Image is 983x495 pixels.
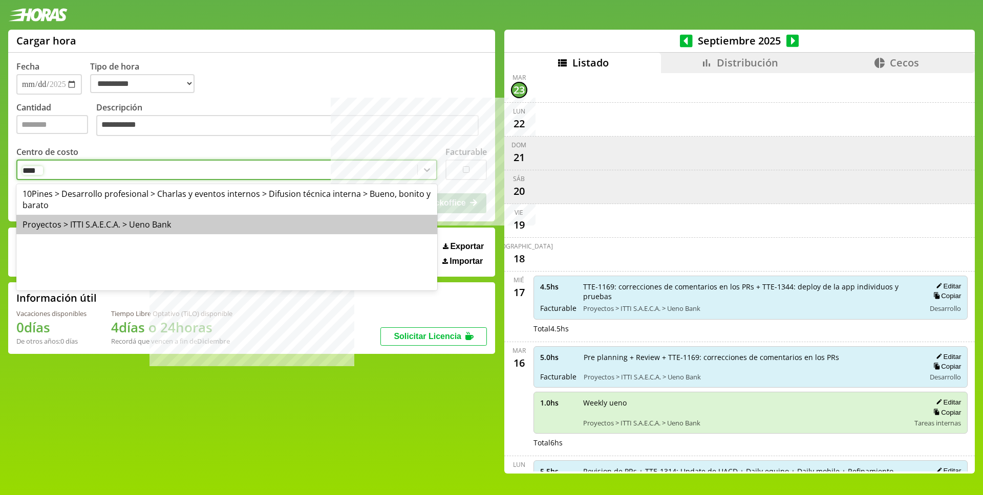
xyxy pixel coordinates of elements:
[16,184,437,215] div: 10Pines > Desarrollo profesional > Charlas y eventos internos > Difusion técnica interna > Bueno,...
[511,141,526,149] div: dom
[933,398,961,407] button: Editar
[930,372,961,381] span: Desarrollo
[540,352,576,362] span: 5.0 hs
[511,355,527,371] div: 16
[933,352,961,361] button: Editar
[90,74,195,93] select: Tipo de hora
[512,73,526,82] div: mar
[512,346,526,355] div: mar
[511,183,527,199] div: 20
[111,318,232,336] h1: 4 días o 24 horas
[933,282,961,290] button: Editar
[504,73,975,472] div: scrollable content
[96,102,487,139] label: Descripción
[90,61,203,95] label: Tipo de hora
[930,304,961,313] span: Desarrollo
[111,336,232,346] div: Recordá que vencen a fin de
[450,257,483,266] span: Importar
[197,336,230,346] b: Diciembre
[16,318,87,336] h1: 0 días
[8,8,68,21] img: logotipo
[380,327,487,346] button: Solicitar Licencia
[16,115,88,134] input: Cantidad
[583,398,908,408] span: Weekly ueno
[485,242,553,251] div: [DEMOGRAPHIC_DATA]
[584,372,918,381] span: Proyectos > ITTI S.A.E.C.A. > Ueno Bank
[394,332,461,341] span: Solicitar Licencia
[513,460,525,469] div: lun
[540,398,576,408] span: 1.0 hs
[513,107,525,116] div: lun
[515,208,523,217] div: vie
[445,146,487,157] label: Facturable
[890,56,919,70] span: Cecos
[572,56,609,70] span: Listado
[583,466,918,486] span: Revision de PRs + TTE-1314: Update de UACD + Daily equipo + Daily mobile + Refinamiento mobile
[513,174,525,183] div: sáb
[450,242,484,251] span: Exportar
[914,418,961,427] span: Tareas internas
[511,82,527,98] div: 23
[933,466,961,475] button: Editar
[540,303,576,313] span: Facturable
[16,336,87,346] div: De otros años: 0 días
[583,418,908,427] span: Proyectos > ITTI S.A.E.C.A. > Ueno Bank
[16,215,437,234] div: Proyectos > ITTI S.A.E.C.A. > Ueno Bank
[584,352,918,362] span: Pre planning + Review + TTE-1169: correcciones de comentarios en los PRs
[16,102,96,139] label: Cantidad
[540,282,576,291] span: 4.5 hs
[533,324,968,333] div: Total 4.5 hs
[16,146,78,157] label: Centro de costo
[511,469,527,485] div: 15
[930,291,961,300] button: Copiar
[511,116,527,132] div: 22
[693,34,786,48] span: Septiembre 2025
[16,309,87,318] div: Vacaciones disponibles
[540,372,576,381] span: Facturable
[111,309,232,318] div: Tiempo Libre Optativo (TiLO) disponible
[583,282,918,301] span: TTE-1169: correcciones de comentarios en los PRs + TTE-1344: deploy de la app individuos y pruebas
[514,276,524,284] div: mié
[16,61,39,72] label: Fecha
[96,115,479,137] textarea: Descripción
[930,362,961,371] button: Copiar
[440,241,487,252] button: Exportar
[511,284,527,301] div: 17
[717,56,778,70] span: Distribución
[540,466,576,476] span: 5.5 hs
[16,34,76,48] h1: Cargar hora
[511,149,527,166] div: 21
[16,291,97,305] h2: Información útil
[511,217,527,233] div: 19
[511,251,527,267] div: 18
[930,408,961,417] button: Copiar
[583,304,918,313] span: Proyectos > ITTI S.A.E.C.A. > Ueno Bank
[533,438,968,447] div: Total 6 hs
